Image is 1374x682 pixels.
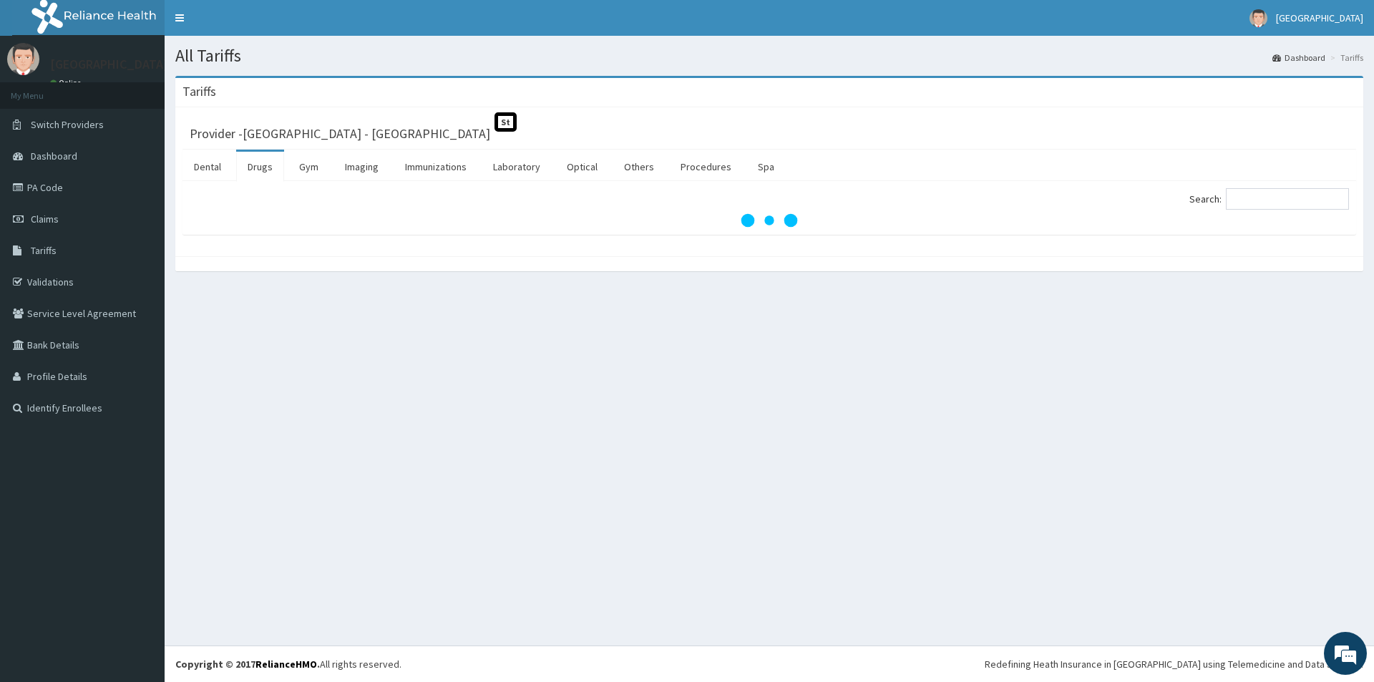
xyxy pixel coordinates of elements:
a: Spa [746,152,786,182]
a: Laboratory [482,152,552,182]
label: Search: [1189,188,1349,210]
a: RelianceHMO [255,658,317,671]
input: Search: [1226,188,1349,210]
footer: All rights reserved. [165,646,1374,682]
div: Redefining Heath Insurance in [GEOGRAPHIC_DATA] using Telemedicine and Data Science! [985,657,1363,671]
a: Procedures [669,152,743,182]
a: Online [50,78,84,88]
a: Dental [182,152,233,182]
svg: audio-loading [741,192,798,249]
a: Immunizations [394,152,478,182]
a: Optical [555,152,609,182]
span: [GEOGRAPHIC_DATA] [1276,11,1363,24]
p: [GEOGRAPHIC_DATA] [50,58,168,71]
span: St [494,112,517,132]
a: Imaging [333,152,390,182]
a: Drugs [236,152,284,182]
span: Dashboard [31,150,77,162]
a: Dashboard [1272,52,1325,64]
h3: Tariffs [182,85,216,98]
strong: Copyright © 2017 . [175,658,320,671]
span: Tariffs [31,244,57,257]
span: Switch Providers [31,118,104,131]
a: Others [613,152,666,182]
span: Claims [31,213,59,225]
img: User Image [1249,9,1267,27]
h3: Provider - [GEOGRAPHIC_DATA] - [GEOGRAPHIC_DATA] [190,127,490,140]
li: Tariffs [1327,52,1363,64]
a: Gym [288,152,330,182]
h1: All Tariffs [175,47,1363,65]
img: User Image [7,43,39,75]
